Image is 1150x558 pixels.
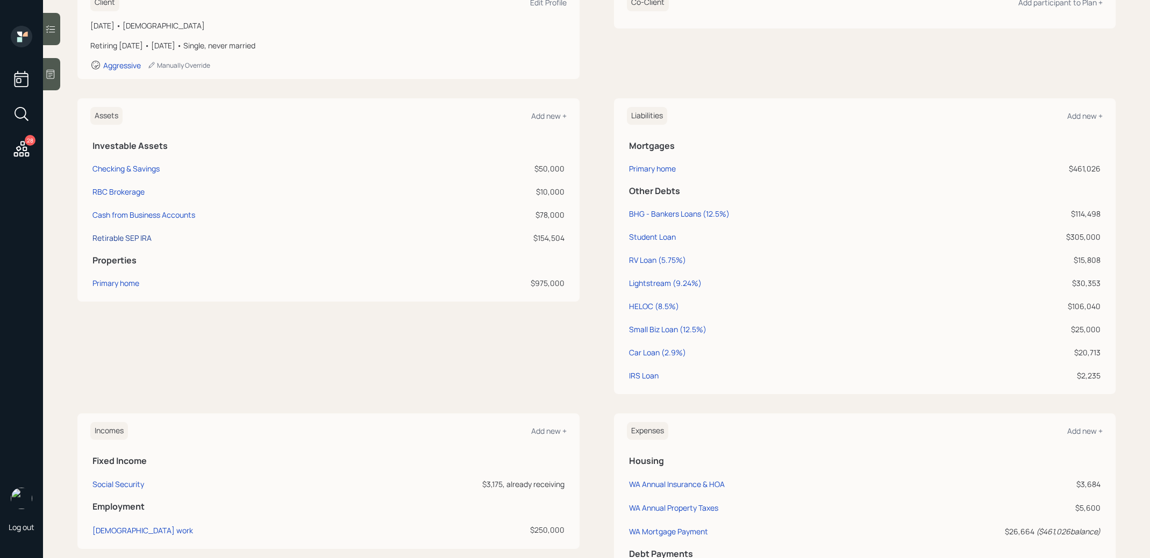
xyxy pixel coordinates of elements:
[629,208,730,219] div: BHG - Bankers Loans (12.5%)
[629,163,676,174] div: Primary home
[976,163,1101,174] div: $461,026
[976,231,1101,242] div: $305,000
[444,163,565,174] div: $50,000
[444,186,565,197] div: $10,000
[629,347,686,358] div: Car Loan (2.9%)
[629,277,702,289] div: Lightstream (9.24%)
[629,254,686,266] div: RV Loan (5.75%)
[92,502,565,512] h5: Employment
[1067,426,1103,436] div: Add new +
[629,324,706,335] div: Small Biz Loan (12.5%)
[629,503,718,513] div: WA Annual Property Taxes
[531,426,567,436] div: Add new +
[629,479,725,489] div: WA Annual Insurance & HOA
[92,141,565,151] h5: Investable Assets
[976,347,1101,358] div: $20,713
[353,524,564,535] div: $250,000
[11,488,32,509] img: treva-nostdahl-headshot.png
[888,526,1101,537] div: $26,664
[147,61,210,70] div: Manually Override
[1067,111,1103,121] div: Add new +
[92,163,160,174] div: Checking & Savings
[976,277,1101,289] div: $30,353
[90,422,128,440] h6: Incomes
[90,20,567,31] div: [DATE] • [DEMOGRAPHIC_DATA]
[1036,526,1101,536] i: ( $461,026 balance)
[444,209,565,220] div: $78,000
[92,456,565,466] h5: Fixed Income
[629,301,679,312] div: HELOC (8.5%)
[92,255,565,266] h5: Properties
[888,478,1101,490] div: $3,684
[629,141,1101,151] h5: Mortgages
[9,522,34,532] div: Log out
[629,370,659,381] div: IRS Loan
[90,107,123,125] h6: Assets
[976,301,1101,312] div: $106,040
[103,60,141,70] div: Aggressive
[444,277,565,289] div: $975,000
[888,502,1101,513] div: $5,600
[90,40,567,51] div: Retiring [DATE] • [DATE] • Single, never married
[444,232,565,244] div: $154,504
[629,456,1101,466] h5: Housing
[627,422,668,440] h6: Expenses
[629,186,1101,196] h5: Other Debts
[976,208,1101,219] div: $114,498
[25,135,35,146] div: 28
[627,107,667,125] h6: Liabilities
[92,479,144,489] div: Social Security
[353,478,564,490] div: $3,175, already receiving
[92,277,139,289] div: Primary home
[976,324,1101,335] div: $25,000
[92,232,152,244] div: Retirable SEP IRA
[92,525,193,535] div: [DEMOGRAPHIC_DATA] work
[976,370,1101,381] div: $2,235
[976,254,1101,266] div: $15,808
[92,186,145,197] div: RBC Brokerage
[92,209,195,220] div: Cash from Business Accounts
[531,111,567,121] div: Add new +
[629,231,676,242] div: Student Loan
[629,526,708,536] div: WA Mortgage Payment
